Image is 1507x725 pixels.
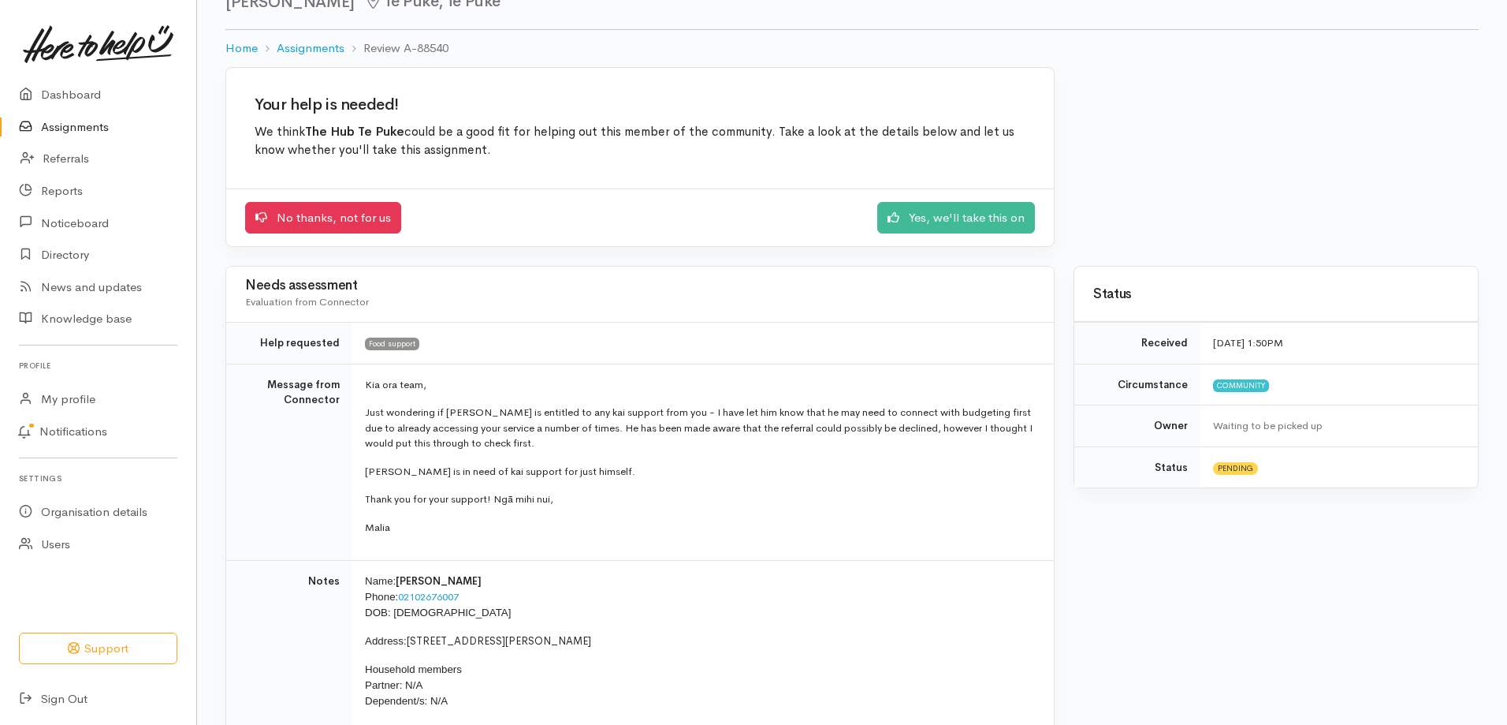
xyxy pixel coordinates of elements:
[365,405,1035,451] p: Just wondering if [PERSON_NAME] is entitled to any kai support from you - I have let him know tha...
[398,590,459,604] a: 02102676007
[19,633,177,665] button: Support
[1093,287,1459,302] h3: Status
[245,202,401,234] a: No thanks, not for us
[1213,462,1258,475] span: Pending
[19,468,177,489] h6: Settings
[1074,364,1200,405] td: Circumstance
[1074,447,1200,488] td: Status
[19,355,177,376] h6: Profile
[365,520,1035,536] p: Malia
[877,202,1035,234] a: Yes, we'll take this on
[1074,323,1200,364] td: Received
[407,634,591,648] span: [STREET_ADDRESS][PERSON_NAME]
[225,30,1479,67] nav: breadcrumb
[226,364,352,561] td: Message from Connector
[305,124,404,140] b: The Hub Te Puke
[365,491,1035,507] p: Thank you for your support! Ngā mihi nui,
[365,338,419,350] span: Food support
[255,96,1025,114] h2: Your help is needed!
[365,607,511,618] span: DOB: [DEMOGRAPHIC_DATA]
[277,39,344,58] a: Assignments
[365,575,396,587] span: Name:
[344,39,448,58] li: Review A-88540
[365,591,398,603] span: Phone:
[1213,336,1283,349] time: [DATE] 1:50PM
[1074,405,1200,447] td: Owner
[245,295,369,308] span: Evaluation from Connector
[1213,418,1459,434] div: Waiting to be picked up
[245,278,1035,293] h3: Needs assessment
[365,635,407,647] span: Address:
[365,464,1035,480] p: [PERSON_NAME] is in need of kai support for just himself.
[225,39,258,58] a: Home
[226,323,352,364] td: Help requested
[365,663,462,707] span: Household members Partner: N/A Dependent/s: N/A
[396,574,482,588] span: [PERSON_NAME]
[1213,379,1269,392] span: Community
[365,377,1035,393] p: Kia ora team,
[255,123,1025,160] p: We think could be a good fit for helping out this member of the community. Take a look at the det...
